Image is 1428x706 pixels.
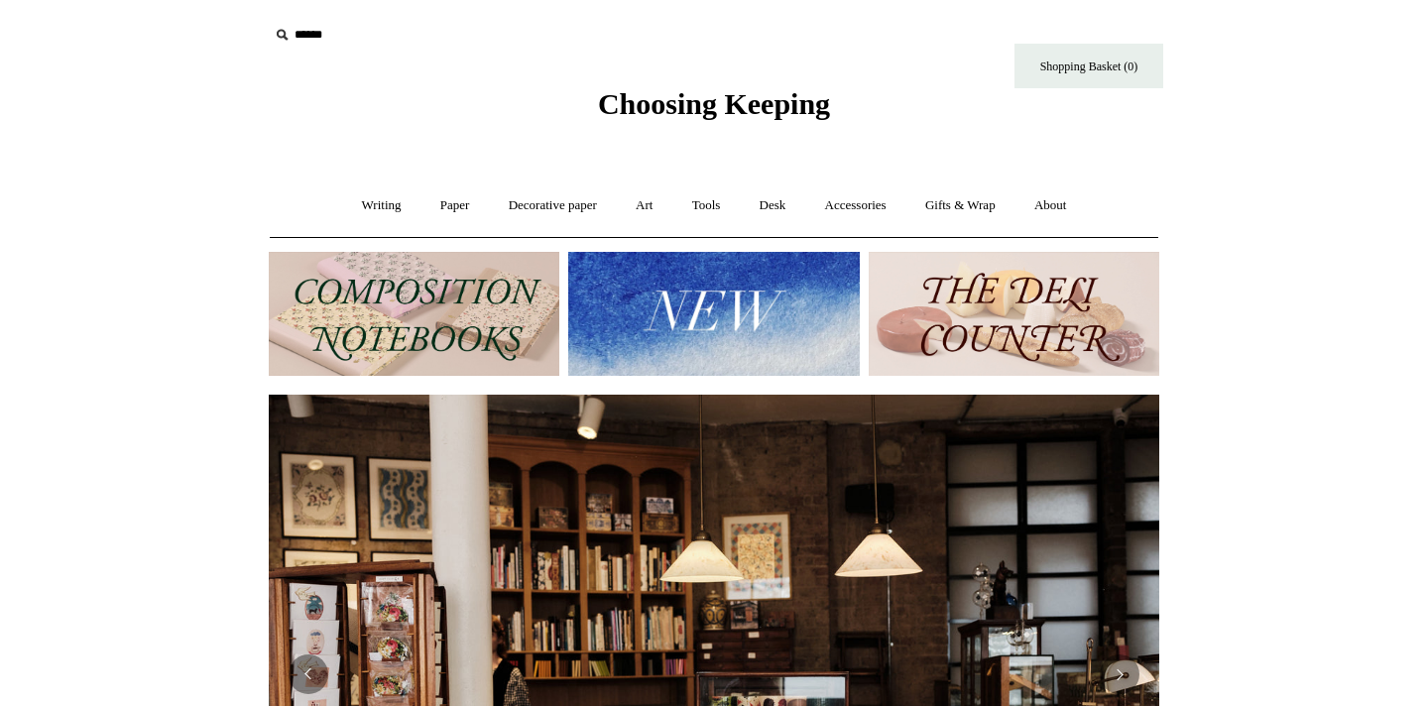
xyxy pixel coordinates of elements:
[422,179,488,232] a: Paper
[568,252,859,376] img: New.jpg__PID:f73bdf93-380a-4a35-bcfe-7823039498e1
[289,654,328,694] button: Previous
[807,179,904,232] a: Accessories
[344,179,419,232] a: Writing
[1016,179,1085,232] a: About
[598,87,830,120] span: Choosing Keeping
[618,179,670,232] a: Art
[491,179,615,232] a: Decorative paper
[1100,654,1139,694] button: Next
[674,179,739,232] a: Tools
[1014,44,1163,88] a: Shopping Basket (0)
[907,179,1013,232] a: Gifts & Wrap
[598,103,830,117] a: Choosing Keeping
[742,179,804,232] a: Desk
[269,252,559,376] img: 202302 Composition ledgers.jpg__PID:69722ee6-fa44-49dd-a067-31375e5d54ec
[869,252,1159,376] img: The Deli Counter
